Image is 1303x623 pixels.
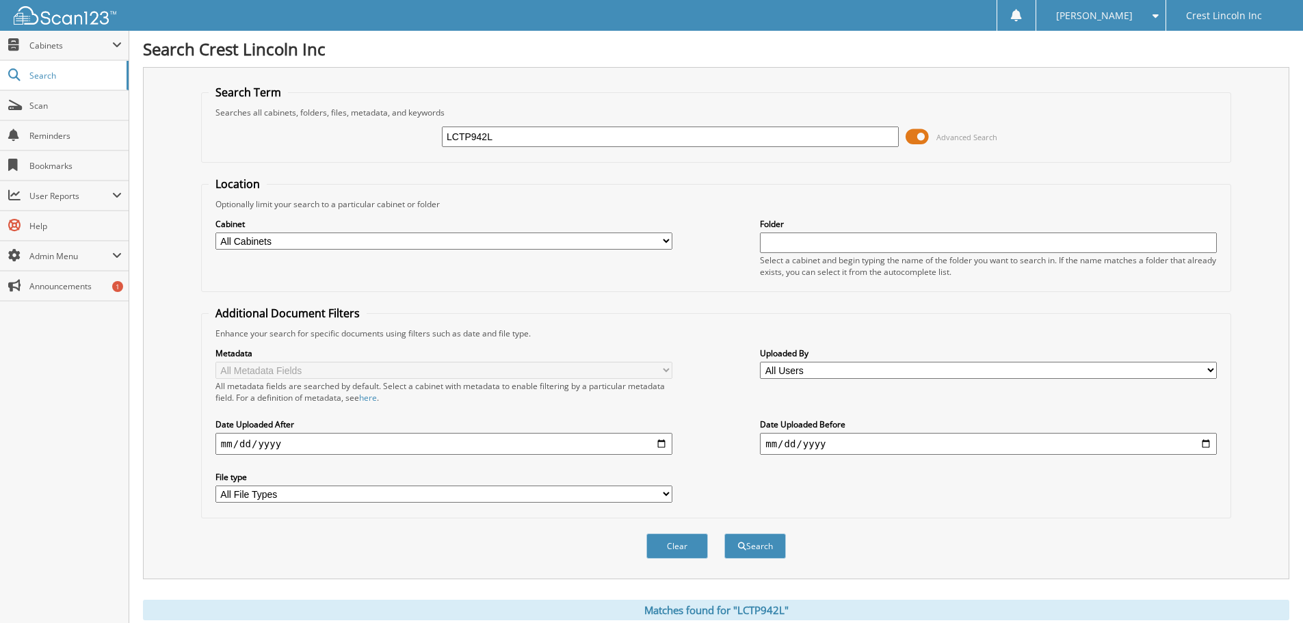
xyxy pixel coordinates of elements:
label: Date Uploaded Before [760,419,1217,430]
input: start [215,433,672,455]
legend: Search Term [209,85,288,100]
div: Searches all cabinets, folders, files, metadata, and keywords [209,107,1224,118]
span: Reminders [29,130,122,142]
a: here [359,392,377,403]
legend: Additional Document Filters [209,306,367,321]
label: Date Uploaded After [215,419,672,430]
span: Crest Lincoln Inc [1186,12,1262,20]
span: [PERSON_NAME] [1056,12,1133,20]
button: Search [724,533,786,559]
label: Cabinet [215,218,672,230]
span: Help [29,220,122,232]
span: Search [29,70,120,81]
button: Clear [646,533,708,559]
div: Enhance your search for specific documents using filters such as date and file type. [209,328,1224,339]
label: Metadata [215,347,672,359]
span: Scan [29,100,122,111]
div: All metadata fields are searched by default. Select a cabinet with metadata to enable filtering b... [215,380,672,403]
label: File type [215,471,672,483]
legend: Location [209,176,267,191]
input: end [760,433,1217,455]
span: Cabinets [29,40,112,51]
span: Advanced Search [936,132,997,142]
span: User Reports [29,190,112,202]
label: Folder [760,218,1217,230]
span: Announcements [29,280,122,292]
div: Select a cabinet and begin typing the name of the folder you want to search in. If the name match... [760,254,1217,278]
div: 1 [112,281,123,292]
span: Bookmarks [29,160,122,172]
h1: Search Crest Lincoln Inc [143,38,1289,60]
img: scan123-logo-white.svg [14,6,116,25]
label: Uploaded By [760,347,1217,359]
div: Matches found for "LCTP942L" [143,600,1289,620]
span: Admin Menu [29,250,112,262]
div: Optionally limit your search to a particular cabinet or folder [209,198,1224,210]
